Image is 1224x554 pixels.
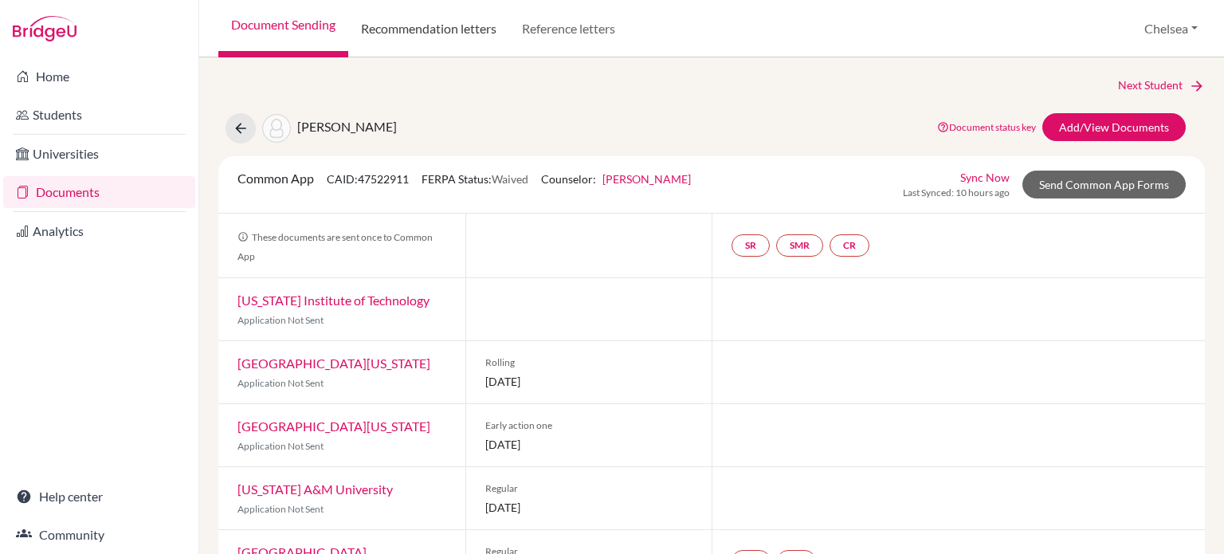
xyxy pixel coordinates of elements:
span: Application Not Sent [237,314,324,326]
a: Sync Now [960,169,1010,186]
span: These documents are sent once to Common App [237,231,433,262]
span: Application Not Sent [237,440,324,452]
span: Application Not Sent [237,503,324,515]
a: [US_STATE] Institute of Technology [237,293,430,308]
a: Community [3,519,195,551]
a: [GEOGRAPHIC_DATA][US_STATE] [237,418,430,434]
a: Document status key [937,121,1036,133]
a: Add/View Documents [1042,113,1186,141]
span: Early action one [485,418,693,433]
a: Help center [3,481,195,513]
span: Last Synced: 10 hours ago [903,186,1010,200]
a: [GEOGRAPHIC_DATA][US_STATE] [237,356,430,371]
a: Send Common App Forms [1022,171,1186,198]
a: Students [3,99,195,131]
a: Universities [3,138,195,170]
span: FERPA Status: [422,172,528,186]
span: Waived [492,172,528,186]
a: CR [830,234,869,257]
span: [DATE] [485,436,693,453]
a: Analytics [3,215,195,247]
span: [DATE] [485,499,693,516]
span: [PERSON_NAME] [297,119,397,134]
span: Application Not Sent [237,377,324,389]
button: Chelsea [1137,14,1205,44]
span: CAID: 47522911 [327,172,409,186]
span: Rolling [485,356,693,370]
a: [PERSON_NAME] [602,172,691,186]
span: [DATE] [485,373,693,390]
a: SR [732,234,770,257]
a: SMR [776,234,823,257]
a: Home [3,61,195,92]
span: Regular [485,481,693,496]
a: Next Student [1118,77,1205,94]
a: [US_STATE] A&M University [237,481,393,497]
span: Counselor: [541,172,691,186]
img: Bridge-U [13,16,76,41]
span: Common App [237,171,314,186]
a: Documents [3,176,195,208]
